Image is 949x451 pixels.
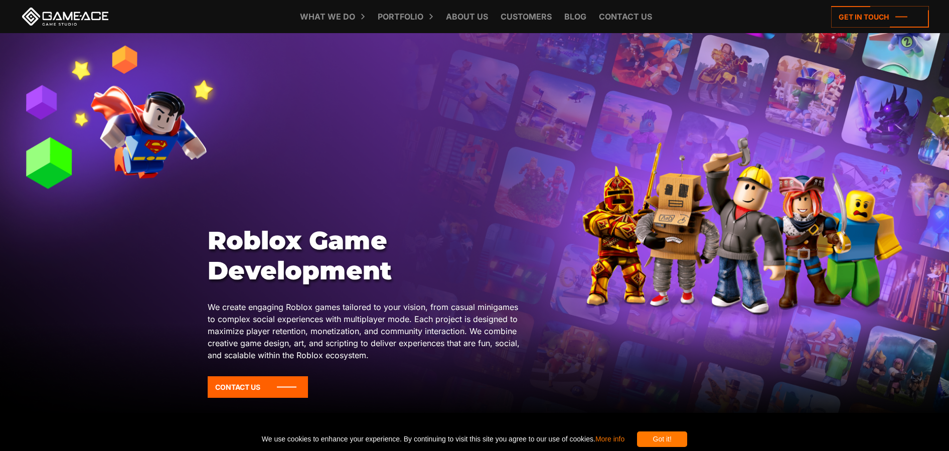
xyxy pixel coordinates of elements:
[208,376,308,398] a: Contact Us
[831,6,929,28] a: Get in touch
[262,431,624,447] span: We use cookies to enhance your experience. By continuing to visit this site you agree to our use ...
[637,431,687,447] div: Got it!
[208,301,528,361] p: We create engaging Roblox games tailored to your vision, from casual minigames to complex social ...
[208,226,528,286] h1: Roblox Game Development
[595,435,624,443] a: More info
